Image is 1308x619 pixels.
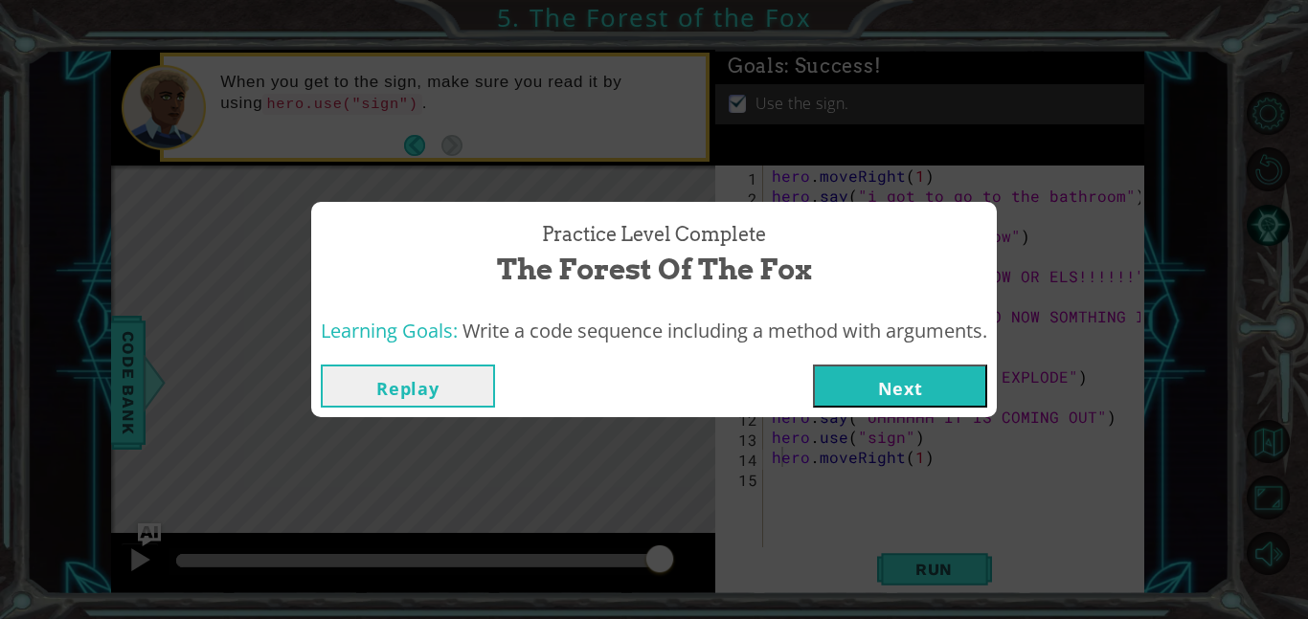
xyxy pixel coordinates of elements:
[462,318,987,343] span: Write a code sequence including a method with arguments.
[542,221,766,249] span: Practice Level Complete
[497,249,812,290] span: The Forest of the Fox
[813,365,987,408] button: Next
[321,318,458,343] span: Learning Goals:
[321,365,495,408] button: Replay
